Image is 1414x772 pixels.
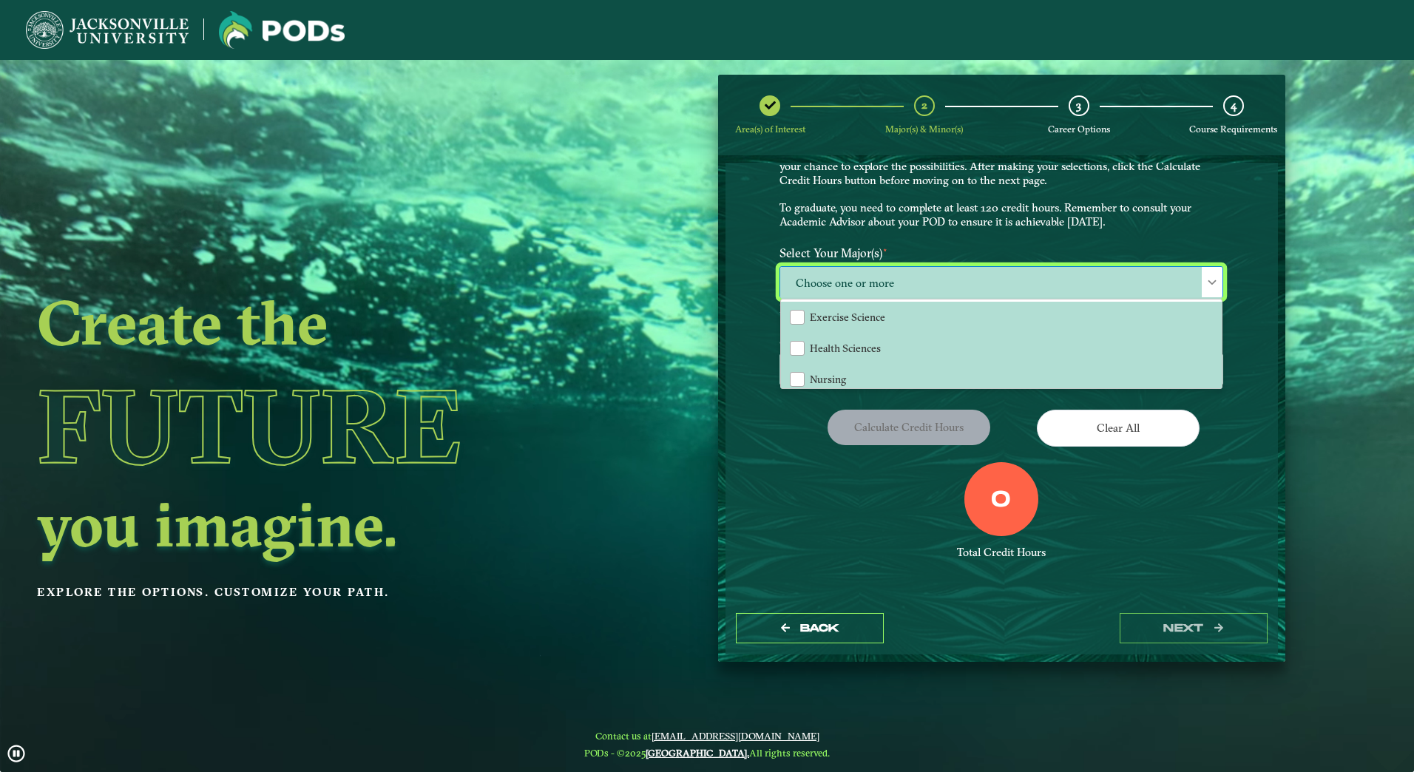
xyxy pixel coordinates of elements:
button: Calculate credit hours [828,410,990,444]
span: Exercise Science [810,311,885,324]
img: Jacksonville University logo [26,11,189,49]
span: 4 [1231,98,1237,112]
span: Contact us at [584,730,830,742]
div: Total Credit Hours [779,546,1223,560]
sup: ⋆ [882,244,888,255]
p: Choose your major(s) and minor(s) in the dropdown windows below to create a POD. This is your cha... [779,146,1223,229]
p: Please select at least one Major [779,302,1223,316]
p: Explore the options. Customize your path. [37,581,599,603]
h2: Create the [37,291,599,353]
h1: Future [37,359,599,493]
span: Career Options [1048,123,1110,135]
span: Health Sciences [810,342,881,355]
img: Jacksonville University logo [219,11,345,49]
label: Select Your Major(s) [768,240,1234,267]
span: Choose one or more [780,267,1222,299]
button: Clear All [1037,410,1200,446]
a: [GEOGRAPHIC_DATA]. [646,747,749,759]
label: Select Your Minor(s) [768,326,1234,353]
span: PODs - ©2025 All rights reserved. [584,747,830,759]
a: [EMAIL_ADDRESS][DOMAIN_NAME] [652,730,819,742]
span: Course Requirements [1189,123,1277,135]
li: Health Sciences [781,333,1222,364]
span: Major(s) & Minor(s) [885,123,963,135]
li: Exercise Science [781,302,1222,333]
label: 0 [991,487,1011,515]
span: 3 [1076,98,1081,112]
span: 2 [921,98,927,112]
li: Nursing [781,363,1222,394]
span: Area(s) of Interest [735,123,805,135]
button: Back [736,613,884,643]
span: Nursing [810,373,846,386]
button: next [1120,613,1268,643]
h2: you imagine. [37,493,599,555]
span: Back [800,622,839,634]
